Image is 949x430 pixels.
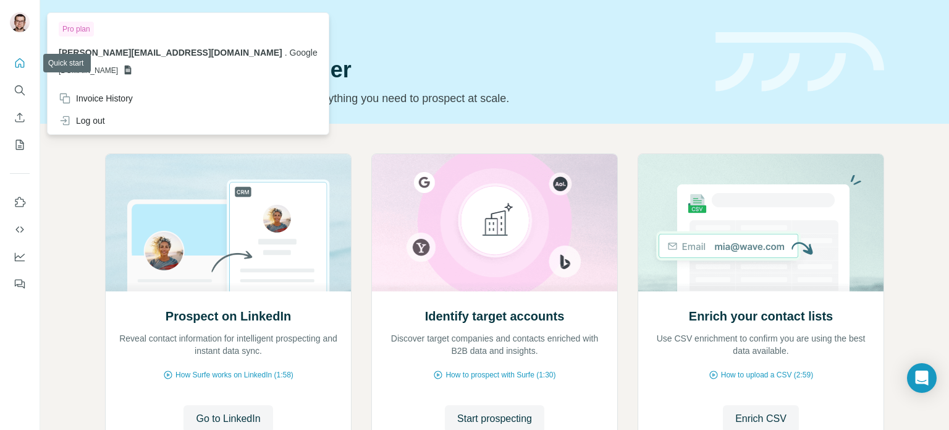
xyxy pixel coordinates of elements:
[59,114,105,127] div: Log out
[10,218,30,241] button: Use Surfe API
[735,411,787,426] span: Enrich CSV
[105,58,701,82] h1: Let’s prospect together
[105,23,701,35] div: Quick start
[10,52,30,74] button: Quick start
[59,22,94,37] div: Pro plan
[59,65,118,76] span: [DOMAIN_NAME]
[285,48,287,58] span: .
[196,411,260,426] span: Go to LinkedIn
[59,48,282,58] span: [PERSON_NAME][EMAIL_ADDRESS][DOMAIN_NAME]
[10,134,30,156] button: My lists
[651,332,871,357] p: Use CSV enrichment to confirm you are using the best data available.
[175,369,293,381] span: How Surfe works on LinkedIn (1:58)
[10,246,30,268] button: Dashboard
[118,332,339,357] p: Reveal contact information for intelligent prospecting and instant data sync.
[10,79,30,101] button: Search
[290,48,318,58] span: Google
[715,32,884,92] img: banner
[166,307,291,325] h2: Prospect on LinkedIn
[10,106,30,129] button: Enrich CSV
[907,363,937,393] div: Open Intercom Messenger
[457,411,532,426] span: Start prospecting
[384,332,605,357] p: Discover target companies and contacts enriched with B2B data and insights.
[445,369,555,381] span: How to prospect with Surfe (1:30)
[689,307,833,325] h2: Enrich your contact lists
[59,92,133,105] div: Invoice History
[721,369,813,381] span: How to upload a CSV (2:59)
[10,273,30,295] button: Feedback
[638,154,884,291] img: Enrich your contact lists
[425,307,565,325] h2: Identify target accounts
[105,154,352,291] img: Prospect on LinkedIn
[10,12,30,32] img: Avatar
[371,154,618,291] img: Identify target accounts
[105,90,701,107] p: Pick your starting point and we’ll provide everything you need to prospect at scale.
[10,191,30,213] button: Use Surfe on LinkedIn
